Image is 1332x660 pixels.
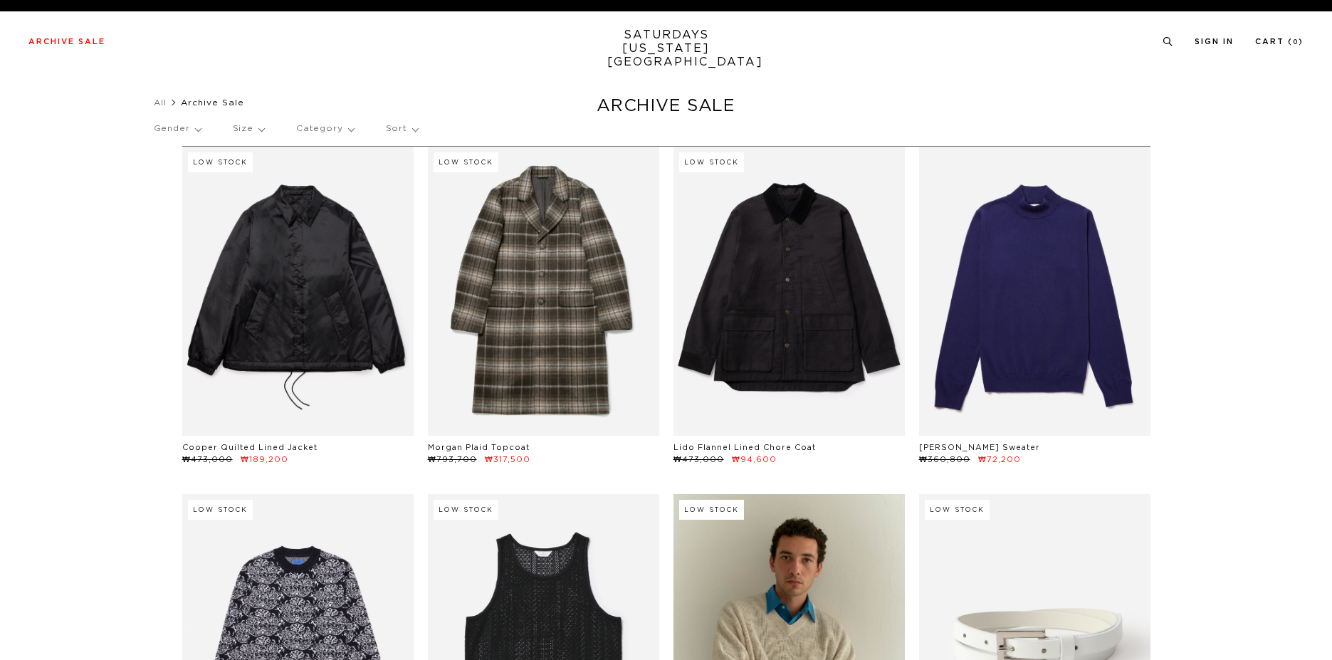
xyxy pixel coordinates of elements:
a: Morgan Plaid Topcoat [428,444,530,451]
div: Low Stock [925,500,990,520]
span: ₩189,200 [241,456,288,463]
div: Low Stock [434,500,498,520]
span: ₩473,000 [182,456,233,463]
p: Category [296,112,354,145]
p: Sort [386,112,418,145]
a: Sign In [1195,38,1234,46]
div: Low Stock [434,152,498,172]
span: ₩473,000 [673,456,724,463]
span: Archive Sale [181,98,244,107]
div: Low Stock [679,152,744,172]
div: Low Stock [188,152,253,172]
span: ₩793,700 [428,456,477,463]
span: ₩317,500 [485,456,530,463]
span: ₩360,800 [919,456,970,463]
a: All [154,98,167,107]
span: ₩72,200 [978,456,1021,463]
a: Cart (0) [1255,38,1304,46]
a: Cooper Quilted Lined Jacket [182,444,318,451]
a: SATURDAYS[US_STATE][GEOGRAPHIC_DATA] [607,28,725,69]
p: Gender [154,112,201,145]
a: Lido Flannel Lined Chore Coat [673,444,816,451]
div: Low Stock [188,500,253,520]
span: ₩94,600 [732,456,777,463]
a: [PERSON_NAME] Sweater [919,444,1040,451]
a: Archive Sale [28,38,105,46]
small: 0 [1293,39,1299,46]
p: Size [233,112,264,145]
div: Low Stock [679,500,744,520]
